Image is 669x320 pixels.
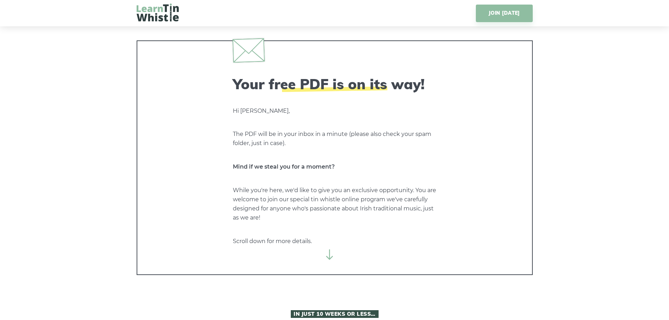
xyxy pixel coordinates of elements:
p: While you're here, we'd like to give you an exclusive opportunity. You are welcome to join our sp... [233,186,437,222]
span: In Just 10 Weeks or Less… [291,310,379,318]
img: envelope.svg [232,38,264,63]
p: Hi [PERSON_NAME], [233,106,437,116]
img: LearnTinWhistle.com [137,4,179,21]
strong: Mind if we steal you for a moment? [233,163,335,170]
h2: Your free PDF is on its way! [233,76,437,92]
p: The PDF will be in your inbox in a minute (please also check your spam folder, just in case). [233,130,437,148]
p: Scroll down for more details. [233,237,437,246]
a: JOIN [DATE] [476,5,532,22]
